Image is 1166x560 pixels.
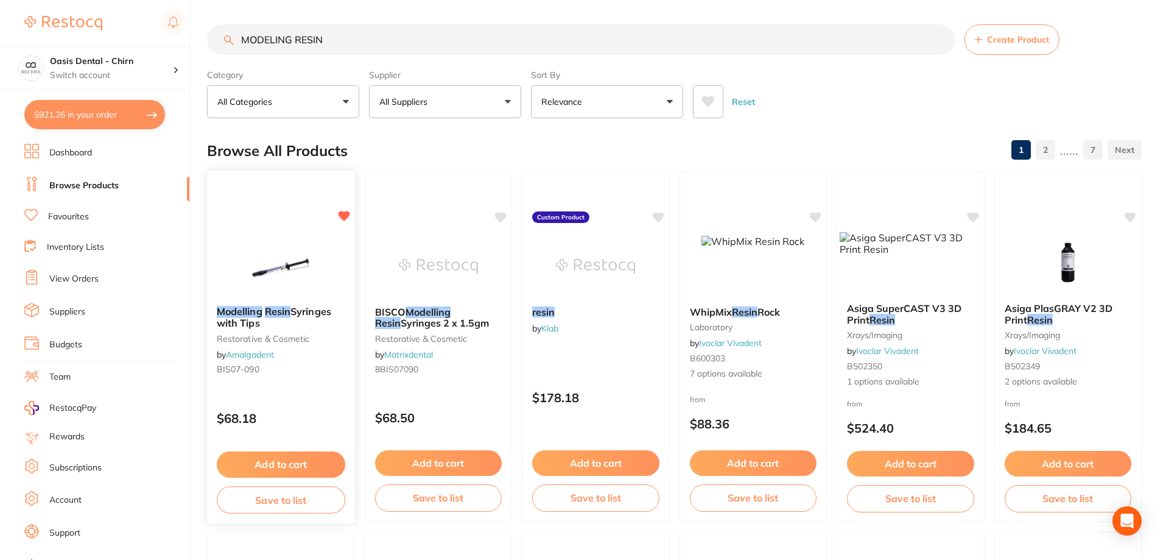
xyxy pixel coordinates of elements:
span: Create Product [987,35,1049,44]
img: RestocqPay [24,401,39,415]
em: resin [532,306,555,318]
p: Switch account [50,69,173,82]
button: Save to list [375,484,502,511]
a: Ivoclar Vivadent [699,338,762,349]
h2: Browse All Products [207,143,348,160]
small: restorative & cosmetic [217,333,345,343]
button: Add to cart [690,450,817,476]
button: Save to list [847,485,974,512]
em: Resin [375,317,401,329]
small: xrays/imaging [847,330,974,340]
h4: Oasis Dental - Chirn [50,55,173,68]
b: Modelling Resin Syringes with Tips [217,306,345,328]
img: Restocq Logo [24,16,102,30]
em: Resin [1027,314,1053,326]
a: Dashboard [49,147,92,159]
p: $68.18 [217,411,345,425]
p: $178.18 [532,391,659,405]
span: Syringes 2 x 1.5gm [401,317,489,329]
img: WhipMix Resin Rock [701,236,804,247]
a: Rewards [49,431,85,443]
img: Asiga SuperCAST V3 3D Print Resin [840,232,982,255]
img: Asiga PlasGRAY V2 3D Print Resin [1028,232,1108,293]
div: Open Intercom Messenger [1112,506,1142,536]
small: restorative & cosmetic [375,334,502,344]
p: $88.36 [690,417,817,431]
small: laboratory [690,322,817,332]
p: $184.65 [1005,421,1132,435]
button: Add to cart [375,450,502,476]
b: Asiga PlasGRAY V2 3D Print Resin [1005,303,1132,325]
p: ...... [1060,143,1078,157]
em: Resin [732,306,757,318]
a: Subscriptions [49,462,102,474]
a: Ivoclar Vivadent [1014,346,1076,356]
button: Save to list [532,484,659,511]
span: by [1005,346,1076,356]
span: 2 options available [1005,376,1132,388]
span: by [375,349,433,360]
span: from [1005,399,1020,408]
a: 2 [1036,138,1055,162]
button: Save to list [1005,485,1132,512]
a: View Orders [49,273,99,285]
img: resin [556,236,635,297]
a: 7 [1083,138,1103,162]
a: Suppliers [49,306,85,318]
button: Add to cart [217,452,345,478]
label: Supplier [369,69,521,80]
b: Asiga SuperCAST V3 3D Print Resin [847,303,974,325]
a: Favourites [48,211,89,223]
input: Search Products [207,24,955,55]
span: Asiga SuperCAST V3 3D Print [847,302,961,325]
a: Inventory Lists [47,241,104,253]
span: by [217,349,274,360]
a: Ivoclar Vivadent [856,346,919,356]
button: $921.26 in your order [24,100,165,129]
span: B502350 [847,361,882,372]
em: Resin [869,314,895,326]
label: Custom Product [532,211,589,224]
span: by [532,323,558,334]
a: Klab [541,323,558,334]
img: Modelling Resin Syringes with Tips [241,235,321,296]
button: Save to list [217,486,345,514]
span: Syringes with Tips [217,305,331,329]
span: 1 options available [847,376,974,388]
button: All Categories [207,85,359,118]
a: Team [49,371,71,383]
p: $68.50 [375,411,502,425]
button: Reset [728,85,759,118]
a: Budgets [49,339,82,351]
img: BISCO Modelling Resin Syringes 2 x 1.5gm [399,236,478,297]
p: $524.40 [847,421,974,435]
em: Modelling [406,306,451,318]
button: All Suppliers [369,85,521,118]
span: from [690,395,706,404]
button: Add to cart [847,451,974,477]
span: RestocqPay [49,402,96,414]
span: B502349 [1005,361,1040,372]
span: by [690,338,762,349]
span: Rock [757,306,780,318]
button: Add to cart [1005,451,1132,477]
a: Amalgadent [226,349,274,360]
b: resin [532,307,659,317]
a: 1 [1011,138,1031,162]
p: All Suppliers [379,96,432,108]
button: Add to cart [532,450,659,476]
a: Support [49,527,80,539]
a: Browse Products [49,180,119,192]
span: WhipMix [690,306,732,318]
span: from [847,399,863,408]
button: Create Product [964,24,1059,55]
a: Restocq Logo [24,9,102,37]
p: All Categories [217,96,277,108]
span: by [847,346,919,356]
a: RestocqPay [24,401,96,415]
span: B600303 [690,353,725,364]
img: Oasis Dental - Chirn [19,56,43,80]
label: Sort By [531,69,683,80]
a: Matrixdental [384,349,433,360]
button: Relevance [531,85,683,118]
